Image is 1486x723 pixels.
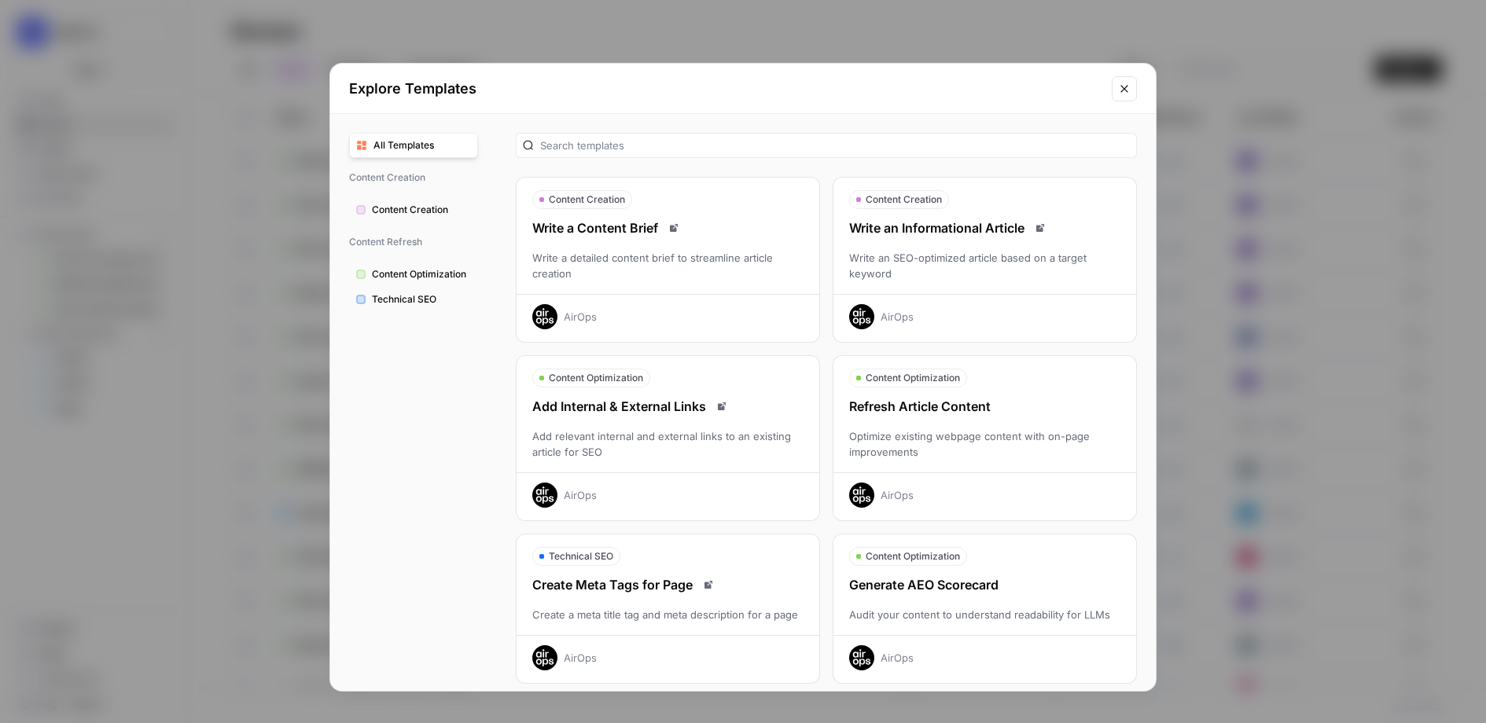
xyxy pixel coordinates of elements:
button: Content CreationWrite an Informational ArticleRead docsWrite an SEO-optimized article based on a ... [833,177,1137,343]
div: Add Internal & External Links [517,397,819,416]
div: AirOps [564,487,597,503]
a: Read docs [1031,218,1050,237]
span: Content Creation [372,203,471,217]
button: Close modal [1112,76,1137,101]
div: AirOps [881,487,914,503]
span: Content Creation [349,164,478,191]
input: Search templates [540,138,1130,153]
span: Content Optimization [866,371,960,385]
div: Refresh Article Content [833,397,1136,416]
button: Content OptimizationAdd Internal & External LinksRead docsAdd relevant internal and external link... [516,355,820,521]
span: All Templates [373,138,471,152]
div: Add relevant internal and external links to an existing article for SEO [517,428,819,460]
span: Technical SEO [549,549,613,563]
a: Read docs [712,397,731,416]
div: Write a detailed content brief to streamline article creation [517,250,819,281]
div: Generate AEO Scorecard [833,575,1136,594]
div: AirOps [881,309,914,325]
button: Content OptimizationGenerate AEO ScorecardAudit your content to understand readability for LLMsAi... [833,534,1137,684]
div: Write an SEO-optimized article based on a target keyword [833,250,1136,281]
h2: Explore Templates [349,78,1102,100]
div: Create Meta Tags for Page [517,575,819,594]
button: Content Creation [349,197,478,222]
span: Content Optimization [866,549,960,563]
div: Create a meta title tag and meta description for a page [517,607,819,622]
a: Read docs [699,575,718,594]
button: Technical SEOCreate Meta Tags for PageRead docsCreate a meta title tag and meta description for a... [516,534,820,684]
span: Content Optimization [549,371,643,385]
div: AirOps [881,650,914,666]
span: Content Creation [549,193,625,207]
div: AirOps [564,650,597,666]
button: Content OptimizationRefresh Article ContentOptimize existing webpage content with on-page improve... [833,355,1137,521]
span: Content Refresh [349,229,478,255]
div: Write an Informational Article [833,218,1136,237]
span: Content Optimization [372,267,471,281]
div: Write a Content Brief [517,218,819,237]
button: Content Optimization [349,262,478,287]
button: Content CreationWrite a Content BriefRead docsWrite a detailed content brief to streamline articl... [516,177,820,343]
span: Technical SEO [372,292,471,306]
div: Audit your content to understand readability for LLMs [833,607,1136,622]
div: Optimize existing webpage content with on-page improvements [833,428,1136,460]
button: All Templates [349,133,478,158]
span: Content Creation [866,193,942,207]
div: AirOps [564,309,597,325]
a: Read docs [664,218,683,237]
button: Technical SEO [349,287,478,312]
